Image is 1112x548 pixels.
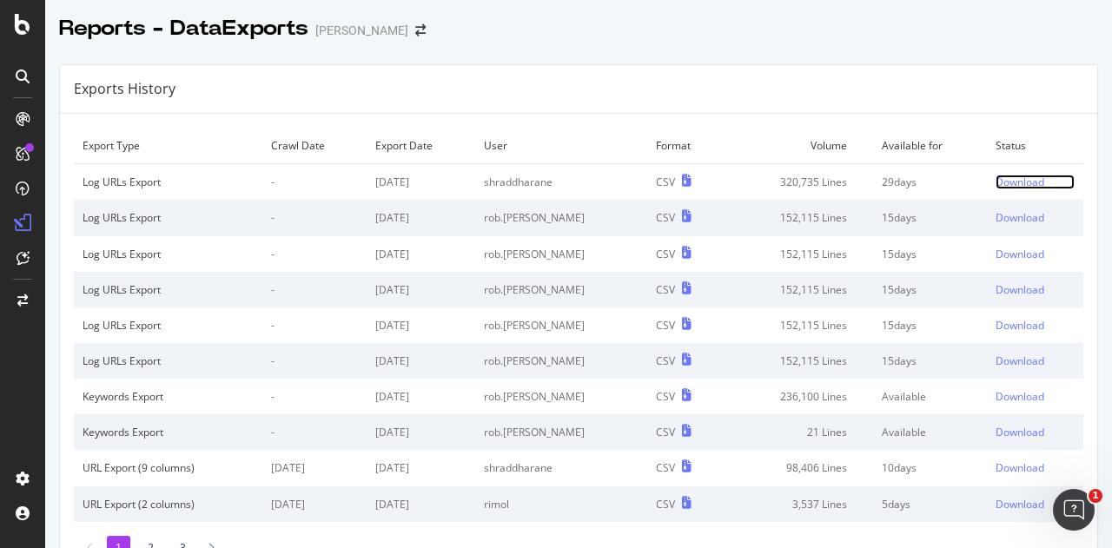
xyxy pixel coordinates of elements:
div: CSV [656,210,675,225]
td: - [262,236,367,272]
td: - [262,379,367,414]
td: [DATE] [367,343,475,379]
td: 15 days [873,272,987,307]
td: 3,537 Lines [725,486,873,522]
td: 29 days [873,164,987,201]
div: CSV [656,425,675,439]
a: Download [996,460,1075,475]
div: Download [996,497,1044,512]
div: Available [882,425,978,439]
div: URL Export (9 columns) [83,460,254,475]
div: URL Export (2 columns) [83,497,254,512]
td: Status [987,128,1083,164]
div: Keywords Export [83,389,254,404]
td: [DATE] [262,450,367,485]
div: Download [996,425,1044,439]
div: Download [996,318,1044,333]
div: CSV [656,282,675,297]
div: Log URLs Export [83,247,254,261]
div: Download [996,282,1044,297]
td: [DATE] [367,379,475,414]
td: [DATE] [367,236,475,272]
td: 5 days [873,486,987,522]
td: [DATE] [367,414,475,450]
td: Crawl Date [262,128,367,164]
a: Download [996,210,1075,225]
td: Export Date [367,128,475,164]
div: Log URLs Export [83,318,254,333]
div: Download [996,247,1044,261]
div: Log URLs Export [83,282,254,297]
div: Download [996,210,1044,225]
td: - [262,414,367,450]
td: 152,115 Lines [725,307,873,343]
a: Download [996,247,1075,261]
td: 98,406 Lines [725,450,873,485]
td: 152,115 Lines [725,272,873,307]
div: Reports - DataExports [59,14,308,43]
td: rob.[PERSON_NAME] [475,414,647,450]
iframe: Intercom live chat [1053,489,1095,531]
div: Log URLs Export [83,175,254,189]
td: [DATE] [262,486,367,522]
div: Keywords Export [83,425,254,439]
td: 15 days [873,200,987,235]
a: Download [996,389,1075,404]
td: Volume [725,128,873,164]
div: Exports History [74,79,175,99]
td: 10 days [873,450,987,485]
td: Export Type [74,128,262,164]
div: Log URLs Export [83,210,254,225]
div: CSV [656,353,675,368]
a: Download [996,353,1075,368]
td: 320,735 Lines [725,164,873,201]
a: Download [996,497,1075,512]
td: shraddharane [475,450,647,485]
div: CSV [656,460,675,475]
a: Download [996,282,1075,297]
td: [DATE] [367,200,475,235]
td: 15 days [873,343,987,379]
td: 152,115 Lines [725,343,873,379]
td: 152,115 Lines [725,236,873,272]
td: - [262,200,367,235]
td: User [475,128,647,164]
td: shraddharane [475,164,647,201]
div: Available [882,389,978,404]
span: 1 [1089,489,1102,503]
div: CSV [656,497,675,512]
td: [DATE] [367,486,475,522]
td: - [262,164,367,201]
td: rob.[PERSON_NAME] [475,200,647,235]
td: Format [647,128,725,164]
td: 21 Lines [725,414,873,450]
td: - [262,307,367,343]
div: Download [996,175,1044,189]
div: arrow-right-arrow-left [415,24,426,36]
a: Download [996,175,1075,189]
div: Download [996,460,1044,475]
td: rob.[PERSON_NAME] [475,236,647,272]
td: rimol [475,486,647,522]
a: Download [996,425,1075,439]
div: CSV [656,247,675,261]
td: Available for [873,128,987,164]
div: CSV [656,175,675,189]
div: [PERSON_NAME] [315,22,408,39]
div: CSV [656,389,675,404]
td: - [262,343,367,379]
a: Download [996,318,1075,333]
div: Download [996,353,1044,368]
div: Log URLs Export [83,353,254,368]
td: 15 days [873,236,987,272]
td: [DATE] [367,450,475,485]
td: - [262,272,367,307]
td: rob.[PERSON_NAME] [475,343,647,379]
td: 152,115 Lines [725,200,873,235]
td: [DATE] [367,272,475,307]
td: [DATE] [367,307,475,343]
td: rob.[PERSON_NAME] [475,379,647,414]
td: 15 days [873,307,987,343]
div: Download [996,389,1044,404]
td: rob.[PERSON_NAME] [475,272,647,307]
